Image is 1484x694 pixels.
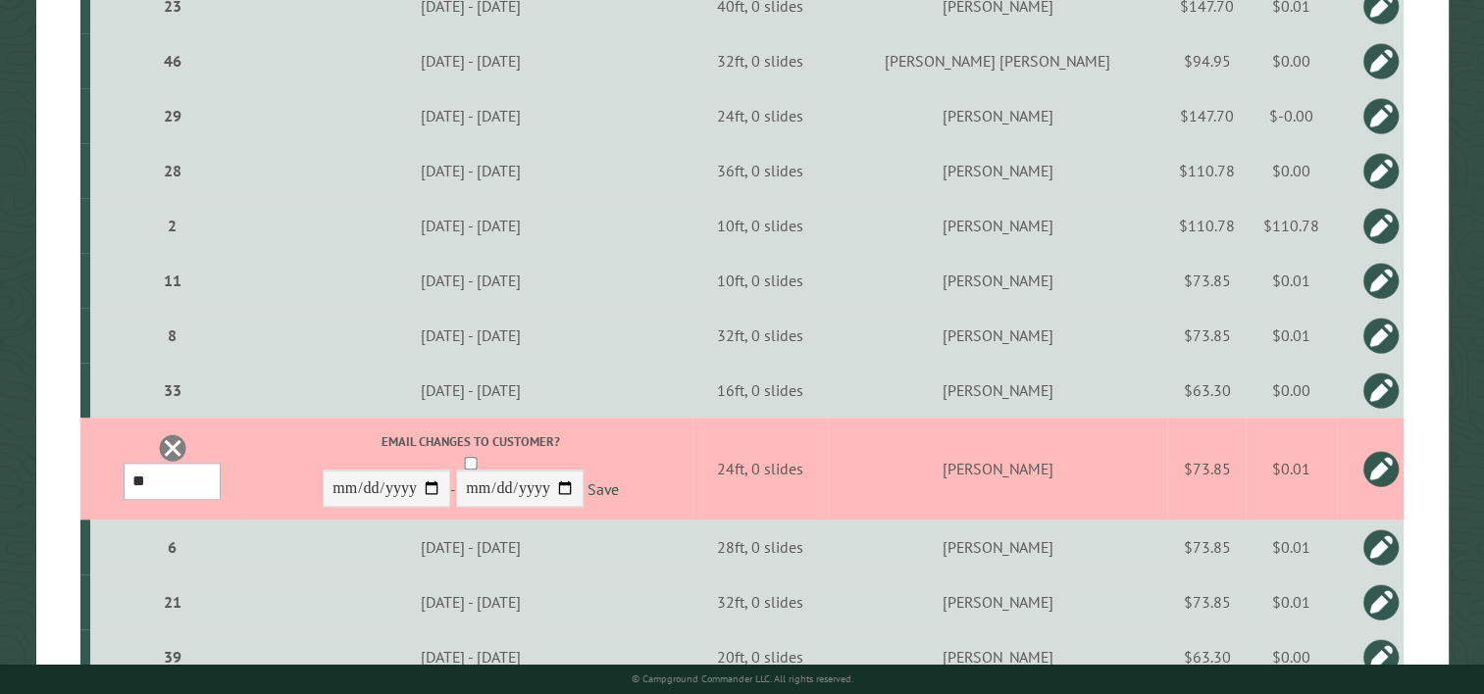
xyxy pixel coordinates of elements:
td: [PERSON_NAME] [828,629,1167,684]
td: $73.85 [1167,308,1246,363]
td: [PERSON_NAME] [PERSON_NAME] [828,33,1167,88]
div: [DATE] - [DATE] [253,592,690,612]
td: 32ft, 0 slides [692,574,828,629]
td: $110.78 [1246,198,1337,253]
td: 32ft, 0 slides [692,33,828,88]
div: 39 [98,647,246,667]
td: [PERSON_NAME] [828,308,1167,363]
div: 6 [98,537,246,557]
div: [DATE] - [DATE] [253,51,690,71]
td: $0.01 [1246,418,1337,520]
div: 33 [98,380,246,400]
td: $73.85 [1167,520,1246,574]
div: [DATE] - [DATE] [253,325,690,345]
td: $0.01 [1246,574,1337,629]
td: $-0.00 [1246,88,1337,143]
td: [PERSON_NAME] [828,143,1167,198]
td: $0.00 [1246,33,1337,88]
div: [DATE] - [DATE] [253,106,690,125]
div: 21 [98,592,246,612]
div: [DATE] - [DATE] [253,161,690,180]
td: $0.00 [1246,143,1337,198]
div: 8 [98,325,246,345]
a: Delete this reservation [158,433,187,463]
td: $110.78 [1167,198,1246,253]
td: $147.70 [1167,88,1246,143]
div: [DATE] - [DATE] [253,537,690,557]
td: 24ft, 0 slides [692,88,828,143]
div: 29 [98,106,246,125]
td: $94.95 [1167,33,1246,88]
td: [PERSON_NAME] [828,198,1167,253]
td: [PERSON_NAME] [828,520,1167,574]
label: Email changes to customer? [253,432,690,451]
td: [PERSON_NAME] [828,88,1167,143]
div: 11 [98,271,246,290]
td: [PERSON_NAME] [828,574,1167,629]
td: $63.30 [1167,363,1246,418]
td: 10ft, 0 slides [692,253,828,308]
td: [PERSON_NAME] [828,253,1167,308]
a: Save [588,479,619,499]
small: © Campground Commander LLC. All rights reserved. [632,672,853,685]
td: 20ft, 0 slides [692,629,828,684]
div: 46 [98,51,246,71]
td: [PERSON_NAME] [828,418,1167,520]
div: [DATE] - [DATE] [253,216,690,235]
td: 36ft, 0 slides [692,143,828,198]
td: 10ft, 0 slides [692,198,828,253]
div: - [253,432,690,512]
td: $110.78 [1167,143,1246,198]
div: [DATE] - [DATE] [253,380,690,400]
td: 24ft, 0 slides [692,418,828,520]
td: $73.85 [1167,253,1246,308]
div: 2 [98,216,246,235]
td: $0.01 [1246,308,1337,363]
td: 28ft, 0 slides [692,520,828,574]
div: [DATE] - [DATE] [253,271,690,290]
div: 28 [98,161,246,180]
td: $0.00 [1246,629,1337,684]
td: 16ft, 0 slides [692,363,828,418]
td: 32ft, 0 slides [692,308,828,363]
td: $0.01 [1246,253,1337,308]
td: $73.85 [1167,418,1246,520]
td: $63.30 [1167,629,1246,684]
td: $0.00 [1246,363,1337,418]
div: [DATE] - [DATE] [253,647,690,667]
td: $0.01 [1246,520,1337,574]
td: [PERSON_NAME] [828,363,1167,418]
td: $73.85 [1167,574,1246,629]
